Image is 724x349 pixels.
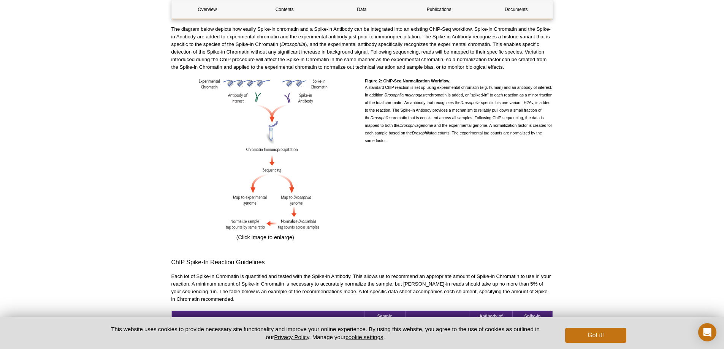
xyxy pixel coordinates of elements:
em: Drosophila [371,115,390,120]
a: Publications [403,0,475,19]
h4: Figure 2: ChIP-Seq Normalization Workflow. [365,79,553,84]
em: Drosophila [412,131,431,135]
div: Open Intercom Messenger [698,323,716,341]
p: The diagram below depicts how easily Spike-in chromatin and a Spike-in Antibody can be integrated... [171,25,553,71]
a: Privacy Policy [274,334,309,340]
a: Documents [480,0,552,19]
a: Contents [249,0,320,19]
img: Click on the image to enlarge it. [199,79,332,230]
button: Got it! [565,328,626,343]
a: Overview [172,0,243,19]
p: This website uses cookies to provide necessary site functionality and improve your online experie... [98,325,553,341]
h4: (Click image to enlarge) [171,234,360,241]
em: Drosophila [281,41,305,47]
p: Each lot of Spike-in Chromatin is quantified and tested with the Spike-in Antibody. This allows u... [171,273,553,303]
th: Spike-in Antibody [513,311,552,329]
th: Sample Chromatin [364,311,406,329]
em: Drosophila melanogaster [385,93,429,97]
th: Spike-in Chromatin [406,311,469,329]
a: Data [326,0,398,19]
em: e.g [481,85,487,90]
em: Drosophila [461,100,480,105]
th: Antibody of Interest [469,311,513,329]
button: cookie settings [345,334,383,340]
h3: ChIP Spike-In Reaction Guidelines [171,258,553,267]
em: Drosophila [399,123,418,128]
span: A standard ChIP reaction is set up using experimental chromatin ( . human) and an antibody of int... [365,85,553,143]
